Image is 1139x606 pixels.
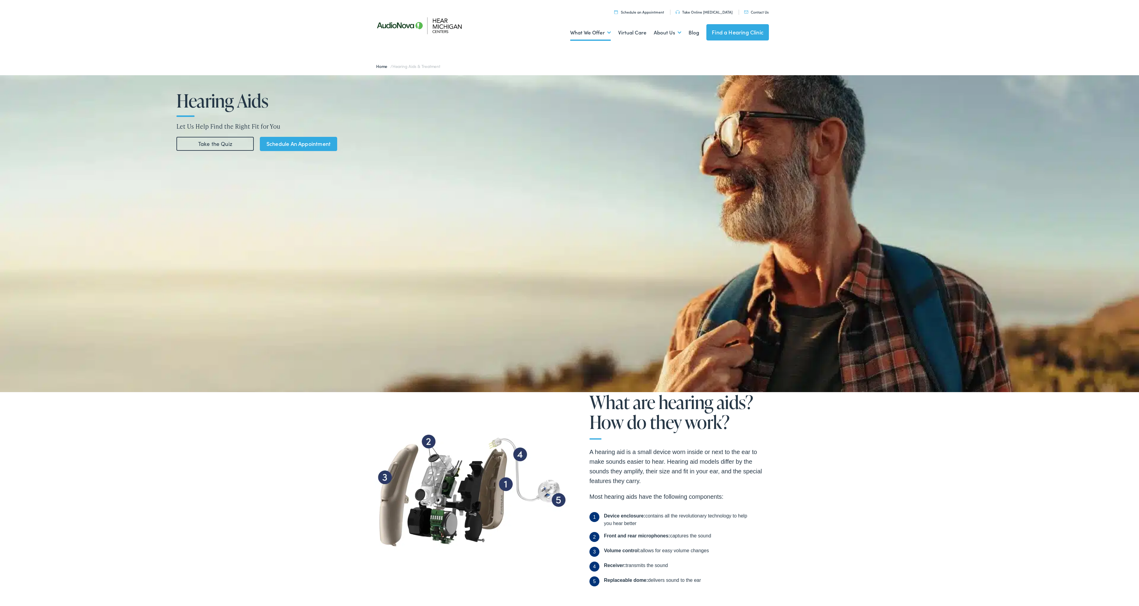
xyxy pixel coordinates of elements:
[589,512,599,522] span: 1
[260,137,337,151] a: Schedule An Appointment
[604,547,709,557] div: allows for easy volume changes
[689,21,699,44] a: Blog
[744,9,769,15] a: Contact Us
[570,21,611,44] a: What We Offer
[176,137,254,151] a: Take the Quiz
[376,63,440,69] span: /
[604,513,645,518] b: Device enclosure:
[604,563,626,568] b: Receiver:
[589,547,599,557] span: 3
[604,576,701,586] div: delivers sound to the ear
[604,533,670,538] b: Front and rear microphones:
[604,532,711,542] div: captures the sound
[676,10,680,14] img: utility icon
[176,91,360,111] h1: Hearing Aids
[614,10,618,14] img: utility icon
[392,63,440,69] span: Hearing Aids & Treatment
[604,562,668,572] div: transmits the sound
[604,548,640,553] b: Volume control:
[706,24,769,40] a: Find a Hearing Clinic
[744,11,748,14] img: utility icon
[654,21,681,44] a: About Us
[589,447,769,486] p: A hearing aid is a small device worn inside or next to the ear to make sounds easier to hear. Hea...
[176,122,575,131] p: Let Us Help Find the Right Fit for You
[589,576,599,586] span: 5
[676,9,733,15] a: Take Online [MEDICAL_DATA]
[589,492,769,501] p: Most hearing aids have the following components:
[618,21,647,44] a: Virtual Care
[604,578,648,583] b: Replaceable dome:
[589,532,599,542] span: 2
[589,562,599,572] span: 4
[589,392,769,440] h2: What are hearing aids? How do they work?
[604,512,747,527] div: contains all the revolutionary technology to help you hear better
[376,63,390,69] a: Home
[614,9,664,15] a: Schedule an Appointment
